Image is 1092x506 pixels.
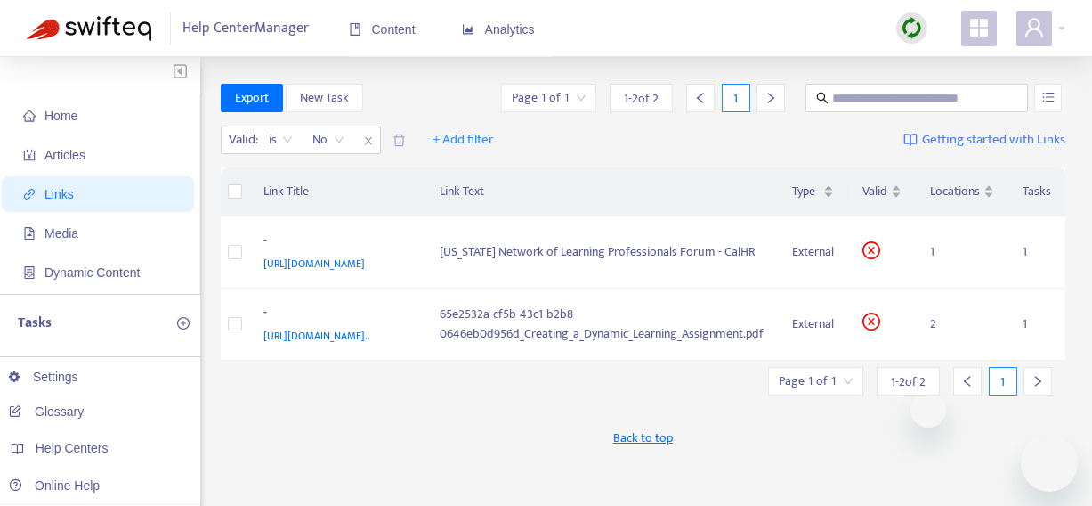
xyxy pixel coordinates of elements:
span: left [961,375,974,388]
span: area-chart [462,23,474,36]
span: Links [44,187,74,201]
span: Content [349,22,416,37]
span: Getting started with Links [922,130,1065,151]
span: 1 - 2 of 2 [891,372,926,391]
div: - [263,303,405,326]
span: Home [44,109,77,123]
span: is [269,126,293,153]
span: delete [392,134,406,147]
span: close-circle [862,241,880,259]
div: - [263,231,405,254]
span: user [1023,17,1045,38]
th: Valid [848,167,916,216]
span: Valid [862,182,887,201]
span: right [764,92,777,104]
span: container [23,266,36,279]
iframe: Button to launch messaging window [1021,435,1078,492]
div: 65e2532a-cf5b-43c1-b2b8-0646eb0d956d_Creating_a_Dynamic_Learning_Assignment.pdf [440,305,764,344]
button: Export [221,84,283,112]
iframe: Close message [910,392,946,428]
span: account-book [23,149,36,161]
span: close [357,130,380,151]
td: 1 [1008,216,1065,289]
span: link [23,188,36,200]
span: Export [235,88,269,108]
th: Link Text [425,167,778,216]
span: Back to top [613,428,673,447]
span: right [1031,375,1044,388]
span: [URL][DOMAIN_NAME] [263,255,365,273]
div: External [792,242,834,262]
div: 1 [989,367,1017,396]
span: home [23,110,36,122]
a: Online Help [9,478,100,493]
span: Locations [930,182,980,201]
span: Help Centers [36,441,109,455]
th: Tasks [1008,167,1065,216]
img: sync.dc5367851b00ba804db3.png [901,17,923,39]
span: appstore [968,17,990,38]
span: Media [44,226,78,241]
span: No [312,126,344,153]
th: Locations [916,167,1008,216]
td: 1 [916,216,1008,289]
span: + Add filter [433,129,494,151]
span: New Task [300,88,349,108]
img: image-link [903,133,918,147]
button: + Add filter [419,126,507,154]
span: search [816,92,829,104]
a: Glossary [9,404,84,419]
span: Valid : [222,126,261,153]
th: Type [778,167,848,216]
span: close-circle [862,313,880,331]
span: Dynamic Content [44,265,140,280]
span: Articles [44,148,85,162]
td: 1 [1008,289,1065,361]
div: [US_STATE] Network of Learning Professionals Forum - CalHR [440,242,764,262]
img: Swifteq [27,16,151,41]
span: 1 - 2 of 2 [624,89,659,108]
button: unordered-list [1034,84,1062,112]
span: book [349,23,361,36]
a: Settings [9,370,78,384]
p: Default ( 0 ) [22,352,76,371]
span: Type [792,182,820,201]
span: unordered-list [1042,91,1055,103]
span: plus-circle [177,317,190,330]
p: Tasks [18,313,52,334]
a: Getting started with Links [903,126,1065,154]
button: New Task [286,84,363,112]
th: Link Title [249,167,426,216]
span: left [694,92,707,104]
span: [URL][DOMAIN_NAME].. [263,327,370,345]
div: 1 [722,84,750,112]
div: External [792,314,834,334]
span: Help Center Manager [182,12,309,45]
span: file-image [23,227,36,240]
span: Analytics [462,22,535,37]
td: 2 [916,289,1008,361]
